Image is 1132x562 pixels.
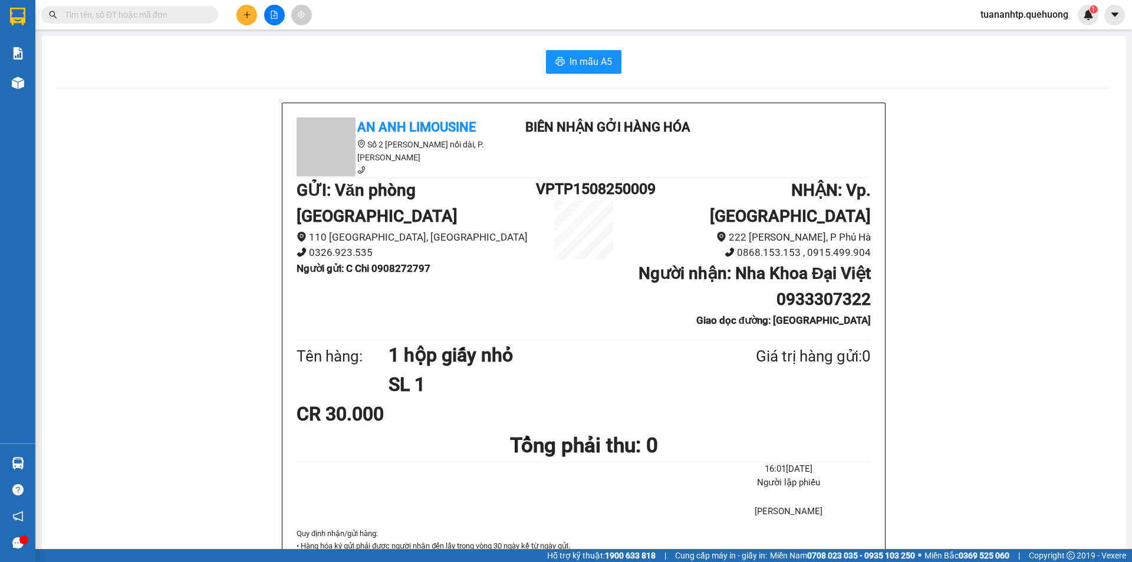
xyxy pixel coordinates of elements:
[65,8,204,21] input: Tìm tên, số ĐT hoặc mã đơn
[297,11,305,19] span: aim
[389,370,699,399] h1: SL 1
[297,262,430,274] b: Người gửi : C Chi 0908272797
[924,549,1009,562] span: Miền Bắc
[357,166,366,174] span: phone
[770,549,915,562] span: Miền Nam
[297,429,871,462] h1: Tổng phải thu: 0
[297,180,458,226] b: GỬI : Văn phòng [GEOGRAPHIC_DATA]
[536,178,631,201] h1: VPTP1508250009
[525,120,690,134] b: Biên nhận gởi hàng hóa
[12,457,24,469] img: warehouse-icon
[706,476,871,490] li: Người lập phiếu
[959,551,1009,560] strong: 0369 525 060
[270,11,278,19] span: file-add
[297,245,536,261] li: 0326.923.535
[297,399,486,429] div: CR 30.000
[555,57,565,68] span: printer
[243,11,251,19] span: plus
[547,549,656,562] span: Hỗ trợ kỹ thuật:
[1091,5,1095,14] span: 1
[1104,5,1125,25] button: caret-down
[297,540,871,552] p: • Hàng hóa ký gửi phải được người nhận đến lấy trong vòng 30 ngày kể từ ngày gửi.
[1067,551,1075,560] span: copyright
[12,47,24,60] img: solution-icon
[297,229,536,245] li: 110 [GEOGRAPHIC_DATA], [GEOGRAPHIC_DATA]
[297,344,389,369] div: Tên hàng:
[264,5,285,25] button: file-add
[605,551,656,560] strong: 1900 633 818
[10,8,25,25] img: logo-vxr
[631,245,871,261] li: 0868.153.153 , 0915.499.904
[12,511,24,522] span: notification
[297,232,307,242] span: environment
[725,247,735,257] span: phone
[297,138,509,164] li: Số 2 [PERSON_NAME] nối dài, P. [PERSON_NAME]
[664,549,666,562] span: |
[706,462,871,476] li: 16:01[DATE]
[357,140,366,148] span: environment
[1110,9,1120,20] span: caret-down
[631,229,871,245] li: 222 [PERSON_NAME], P Phủ Hà
[1083,9,1094,20] img: icon-new-feature
[12,77,24,89] img: warehouse-icon
[389,340,699,370] h1: 1 hộp giấy nhỏ
[357,120,476,134] b: An Anh Limousine
[236,5,257,25] button: plus
[710,180,871,226] b: NHẬN : Vp. [GEOGRAPHIC_DATA]
[699,344,871,369] div: Giá trị hàng gửi: 0
[918,553,922,558] span: ⚪️
[1090,5,1098,14] sup: 1
[49,11,57,19] span: search
[12,484,24,495] span: question-circle
[570,54,612,69] span: In mẫu A5
[706,505,871,519] li: [PERSON_NAME]
[639,264,871,309] b: Người nhận : Nha Khoa Đại Việt 0933307322
[696,314,871,326] b: Giao dọc đường: [GEOGRAPHIC_DATA]
[716,232,726,242] span: environment
[675,549,767,562] span: Cung cấp máy in - giấy in:
[807,551,915,560] strong: 0708 023 035 - 0935 103 250
[12,537,24,548] span: message
[291,5,312,25] button: aim
[297,247,307,257] span: phone
[1018,549,1020,562] span: |
[546,50,621,74] button: printerIn mẫu A5
[971,7,1078,22] span: tuananhtp.quehuong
